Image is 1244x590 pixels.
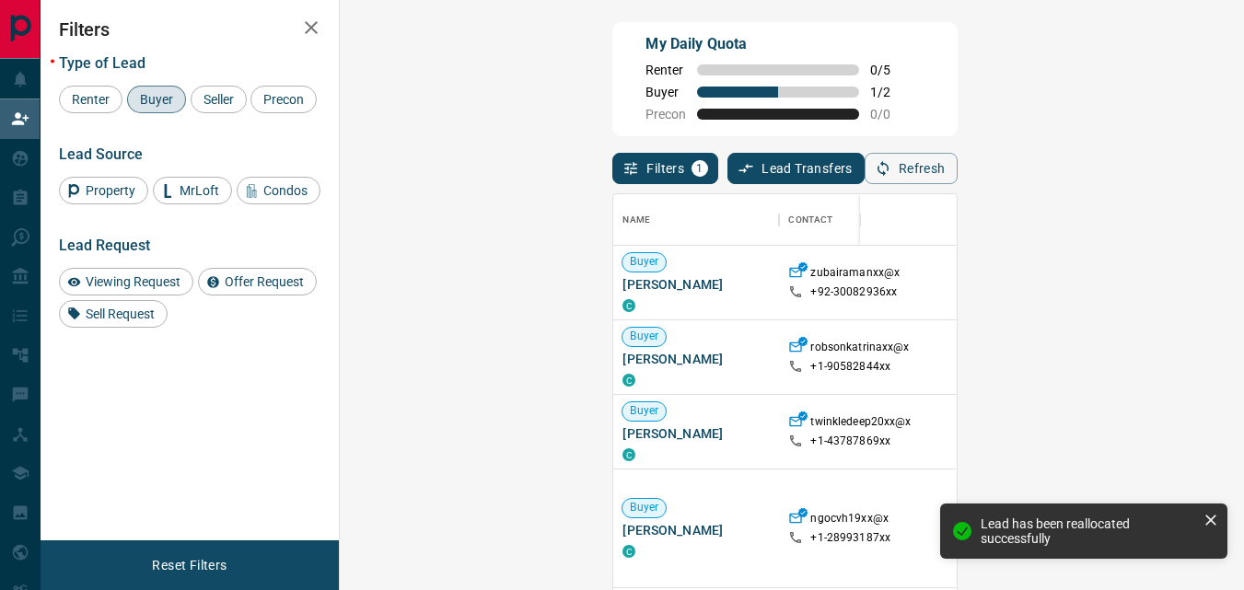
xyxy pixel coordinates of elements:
span: 1 / 2 [870,85,911,99]
span: 0 / 0 [870,107,911,121]
span: Renter [645,63,686,77]
p: +1- 90582844xx [810,359,890,375]
span: Viewing Request [79,274,187,289]
div: Condos [237,177,320,204]
div: Property [59,177,148,204]
div: Name [622,194,650,246]
span: Precon [645,107,686,121]
span: Buyer [622,403,666,419]
h2: Filters [59,18,320,40]
button: Lead Transfers [727,153,865,184]
span: MrLoft [173,183,226,198]
span: Sell Request [79,307,161,321]
div: condos.ca [622,448,635,461]
div: Viewing Request [59,268,193,295]
div: Buyer [127,86,186,113]
span: Type of Lead [59,54,145,72]
div: condos.ca [622,545,635,558]
p: +1- 28993187xx [810,530,890,546]
div: Lead has been reallocated successfully [981,516,1196,546]
div: Offer Request [198,268,317,295]
button: Refresh [865,153,958,184]
p: twinkledeep20xx@x [810,414,911,434]
span: [PERSON_NAME] [622,275,770,294]
div: condos.ca [622,374,635,387]
div: Renter [59,86,122,113]
div: condos.ca [622,299,635,312]
p: +1- 43787869xx [810,434,890,449]
p: ngocvh19xx@x [810,511,889,530]
span: Renter [65,92,116,107]
span: Condos [257,183,314,198]
div: Seller [191,86,247,113]
span: [PERSON_NAME] [622,350,770,368]
div: Contact [788,194,832,246]
span: 1 [693,162,706,175]
div: Contact [779,194,926,246]
p: +92- 30082936xx [810,284,897,300]
span: [PERSON_NAME] [622,424,770,443]
p: zubairamanxx@x [810,265,900,284]
span: Lead Request [59,237,150,254]
span: Lead Source [59,145,143,163]
span: [PERSON_NAME] [622,521,770,539]
span: Seller [197,92,240,107]
div: MrLoft [153,177,232,204]
button: Reset Filters [140,550,238,581]
span: 0 / 5 [870,63,911,77]
p: robsonkatrinaxx@x [810,340,909,359]
span: Buyer [645,85,686,99]
span: Property [79,183,142,198]
span: Buyer [622,329,666,344]
span: Precon [257,92,310,107]
span: Offer Request [218,274,310,289]
button: Filters1 [612,153,718,184]
div: Sell Request [59,300,168,328]
span: Buyer [134,92,180,107]
div: Name [613,194,779,246]
div: Precon [250,86,317,113]
span: Buyer [622,500,666,515]
span: Buyer [622,254,666,270]
p: My Daily Quota [645,33,911,55]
